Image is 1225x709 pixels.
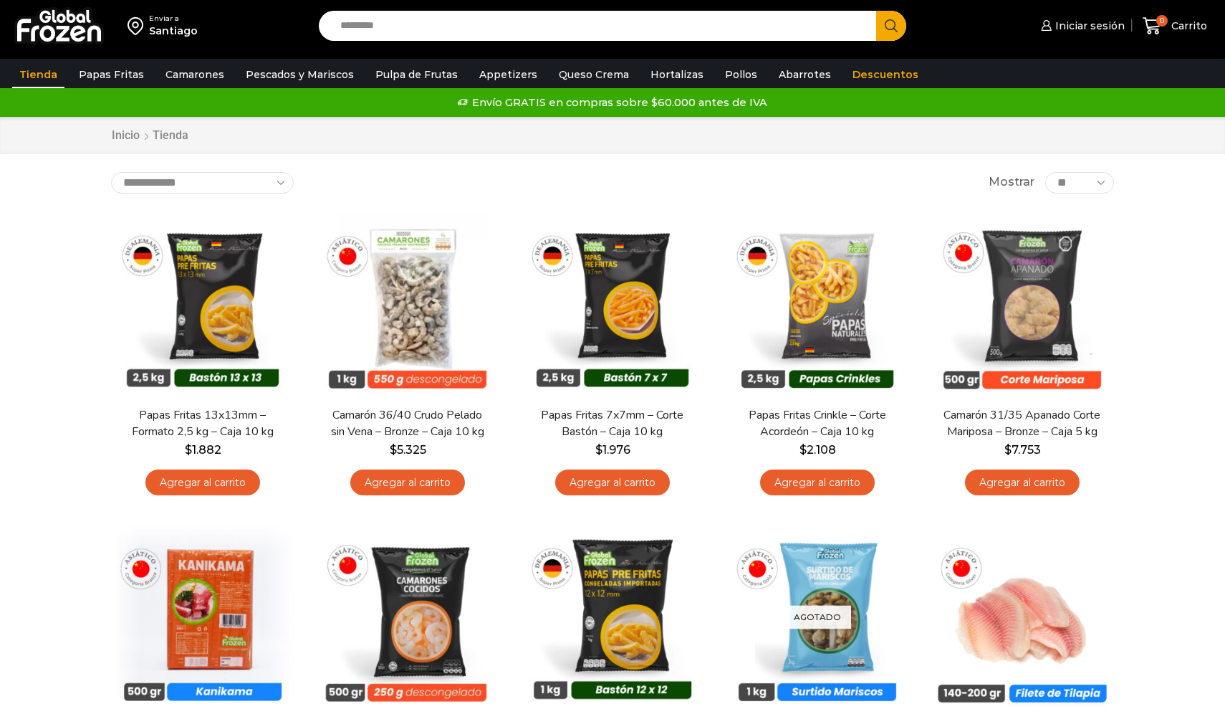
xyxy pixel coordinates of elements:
span: $ [595,443,602,457]
img: address-field-icon.svg [128,14,149,38]
span: Mostrar [989,174,1034,191]
div: Santiago [149,24,198,38]
nav: Breadcrumb [111,128,188,144]
select: Pedido de la tienda [111,172,294,194]
a: Papas Fritas Crinkle – Corte Acordeón – Caja 10 kg [735,407,900,440]
a: Camarón 31/35 Apanado Corte Mariposa – Bronze – Caja 5 kg [940,407,1105,440]
button: Search button [876,11,906,41]
bdi: 5.325 [390,443,426,457]
a: Queso Crema [552,61,636,88]
a: Papas Fritas 13x13mm – Formato 2,5 kg – Caja 10 kg [120,407,285,440]
a: Camarones [158,61,231,88]
a: Agregar al carrito: “Papas Fritas Crinkle - Corte Acordeón - Caja 10 kg” [760,470,875,496]
bdi: 7.753 [1004,443,1041,457]
a: Camarón 36/40 Crudo Pelado sin Vena – Bronze – Caja 10 kg [325,407,490,440]
span: Iniciar sesión [1052,19,1125,33]
a: 0 Carrito [1139,9,1211,43]
a: Tienda [12,61,64,88]
span: $ [799,443,807,457]
a: Agregar al carrito: “Camarón 36/40 Crudo Pelado sin Vena - Bronze - Caja 10 kg” [350,470,465,496]
span: $ [185,443,192,457]
a: Papas Fritas [72,61,151,88]
span: Carrito [1168,19,1207,33]
h1: Tienda [153,128,188,142]
a: Agregar al carrito: “Papas Fritas 13x13mm - Formato 2,5 kg - Caja 10 kg” [145,470,260,496]
a: Abarrotes [772,61,838,88]
a: Pescados y Mariscos [239,61,361,88]
a: Inicio [111,128,140,144]
span: 0 [1156,15,1168,27]
a: Pollos [718,61,764,88]
a: Appetizers [472,61,544,88]
a: Iniciar sesión [1037,11,1125,40]
div: Enviar a [149,14,198,24]
p: Agotado [784,606,851,629]
bdi: 1.882 [185,443,221,457]
a: Pulpa de Frutas [368,61,465,88]
a: Agregar al carrito: “Camarón 31/35 Apanado Corte Mariposa - Bronze - Caja 5 kg” [965,470,1080,496]
a: Descuentos [845,61,926,88]
span: $ [1004,443,1012,457]
a: Hortalizas [643,61,711,88]
span: $ [390,443,397,457]
bdi: 1.976 [595,443,630,457]
bdi: 2.108 [799,443,836,457]
a: Papas Fritas 7x7mm – Corte Bastón – Caja 10 kg [530,407,695,440]
a: Agregar al carrito: “Papas Fritas 7x7mm - Corte Bastón - Caja 10 kg” [555,470,670,496]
